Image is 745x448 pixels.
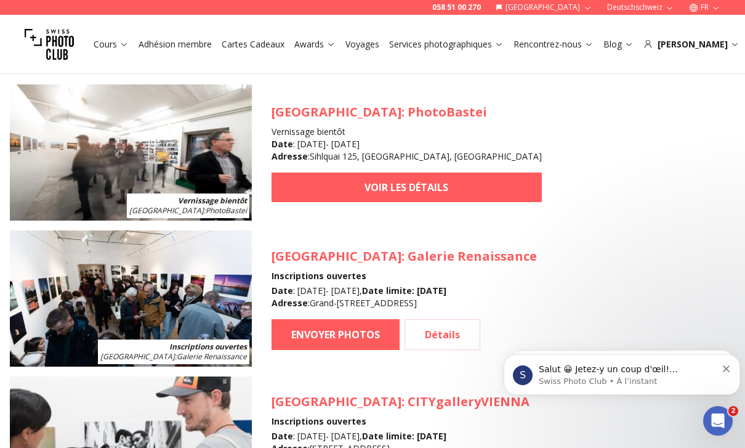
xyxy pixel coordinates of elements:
[272,150,308,162] b: Adresse
[340,36,384,53] button: Voyages
[272,248,401,264] span: [GEOGRAPHIC_DATA]
[134,36,217,53] button: Adhésion membre
[272,297,308,309] b: Adresse
[100,351,175,362] span: [GEOGRAPHIC_DATA]
[703,406,733,436] iframe: Intercom live chat
[432,2,481,12] a: 058 51 00 270
[272,138,542,163] div: : [DATE] - [DATE] : Sihlquai 125, [GEOGRAPHIC_DATA], [GEOGRAPHIC_DATA]
[129,205,247,216] span: : PhotoBastei
[272,248,537,265] h3: : Galerie Renaissance
[10,84,252,221] img: SPC Photo Awards Zurich: Fall 2025
[405,319,480,350] a: Détails
[345,38,379,51] a: Voyages
[272,270,537,282] h4: Inscriptions ouvertes
[272,393,530,410] h3: : CITYgalleryVIENNA
[362,285,446,296] b: Date limite : [DATE]
[272,104,401,120] span: [GEOGRAPHIC_DATA]
[178,195,247,206] b: Vernissage bientôt
[10,230,252,367] img: SPC Photo Awards Genève: octobre 2025
[139,38,212,51] a: Adhésion membre
[272,104,542,121] h3: : PhotoBastei
[509,36,598,53] button: Rencontrez-nous
[272,285,537,309] div: : [DATE] - [DATE] , : Grand-[STREET_ADDRESS]
[643,38,739,51] div: [PERSON_NAME]
[272,430,293,442] b: Date
[294,38,336,51] a: Awards
[129,205,204,216] span: [GEOGRAPHIC_DATA]
[598,36,638,53] button: Blog
[728,406,738,416] span: 2
[389,38,504,51] a: Services photographiques
[384,36,509,53] button: Services photographiques
[272,126,542,138] h4: Vernissage bientôt
[289,36,340,53] button: Awards
[513,38,594,51] a: Rencontrez-nous
[272,319,400,350] a: ENVOYER PHOTOS
[94,38,129,51] a: Cours
[272,173,542,202] a: VOIR LES DÉTAILS
[272,415,530,428] h4: Inscriptions ouvertes
[362,430,446,442] b: Date limite : [DATE]
[25,20,74,69] img: Swiss photo club
[222,38,284,51] a: Cartes Cadeaux
[100,351,247,362] span: : Galerie Renaissance
[272,393,401,410] span: [GEOGRAPHIC_DATA]
[169,341,247,352] b: Inscriptions ouvertes
[603,38,634,51] a: Blog
[217,36,289,53] button: Cartes Cadeaux
[499,328,745,415] iframe: Intercom notifications message
[272,138,293,150] b: Date
[89,36,134,53] button: Cours
[272,285,293,296] b: Date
